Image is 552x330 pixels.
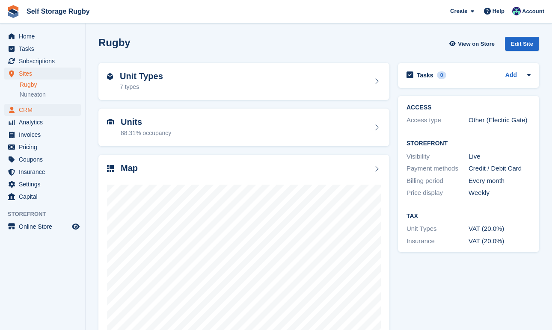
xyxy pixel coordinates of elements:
span: Help [493,7,505,15]
div: Credit / Debit Card [469,164,531,174]
a: menu [4,141,81,153]
a: menu [4,68,81,80]
div: Edit Site [505,37,539,51]
a: menu [4,104,81,116]
span: Analytics [19,116,70,128]
span: Create [450,7,467,15]
a: menu [4,129,81,141]
img: unit-icn-7be61d7bf1b0ce9d3e12c5938cc71ed9869f7b940bace4675aadf7bd6d80202e.svg [107,119,114,125]
a: menu [4,116,81,128]
span: Settings [19,178,70,190]
a: Edit Site [505,37,539,54]
span: Account [522,7,544,16]
span: CRM [19,104,70,116]
div: Payment methods [407,164,469,174]
img: unit-type-icn-2b2737a686de81e16bb02015468b77c625bbabd49415b5ef34ead5e3b44a266d.svg [107,73,113,80]
a: menu [4,191,81,203]
a: Nuneaton [20,91,81,99]
div: Unit Types [407,224,469,234]
div: Insurance [407,236,469,246]
h2: Units [121,117,171,127]
span: View on Store [458,40,495,48]
a: menu [4,30,81,42]
a: menu [4,221,81,233]
h2: Tax [407,213,531,220]
div: Live [469,152,531,162]
div: Visibility [407,152,469,162]
div: 88.31% occupancy [121,129,171,138]
a: Add [505,71,517,80]
span: Tasks [19,43,70,55]
h2: ACCESS [407,104,531,111]
a: menu [4,43,81,55]
span: Storefront [8,210,85,218]
span: Subscriptions [19,55,70,67]
h2: Rugby [98,37,131,48]
img: stora-icon-8386f47178a22dfd0bd8f6a31ec36ba5ce8667c1dd55bd0f319d3a0aa187defe.svg [7,5,20,18]
div: Billing period [407,176,469,186]
div: Weekly [469,188,531,198]
span: Online Store [19,221,70,233]
span: Capital [19,191,70,203]
a: Rugby [20,81,81,89]
h2: Unit Types [120,71,163,81]
div: Price display [407,188,469,198]
a: Units 88.31% occupancy [98,109,389,146]
div: VAT (20.0%) [469,224,531,234]
h2: Tasks [417,71,433,79]
span: Pricing [19,141,70,153]
h2: Map [121,163,138,173]
span: Coupons [19,153,70,165]
div: Access type [407,115,469,125]
a: View on Store [448,37,498,51]
span: Home [19,30,70,42]
a: Self Storage Rugby [23,4,93,18]
div: Every month [469,176,531,186]
div: 0 [437,71,447,79]
span: Insurance [19,166,70,178]
a: menu [4,153,81,165]
img: Chris Palmer [512,7,521,15]
h2: Storefront [407,140,531,147]
a: menu [4,55,81,67]
a: Unit Types 7 types [98,63,389,100]
a: menu [4,166,81,178]
span: Invoices [19,129,70,141]
a: menu [4,178,81,190]
a: Preview store [71,221,81,232]
span: Sites [19,68,70,80]
div: VAT (20.0%) [469,236,531,246]
img: map-icn-33ee37083ee616e46c38cad1a60f524a97daa1e2b2c8c0bc3eb3415660979fc1.svg [107,165,114,172]
div: Other (Electric Gate) [469,115,531,125]
div: 7 types [120,82,163,91]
